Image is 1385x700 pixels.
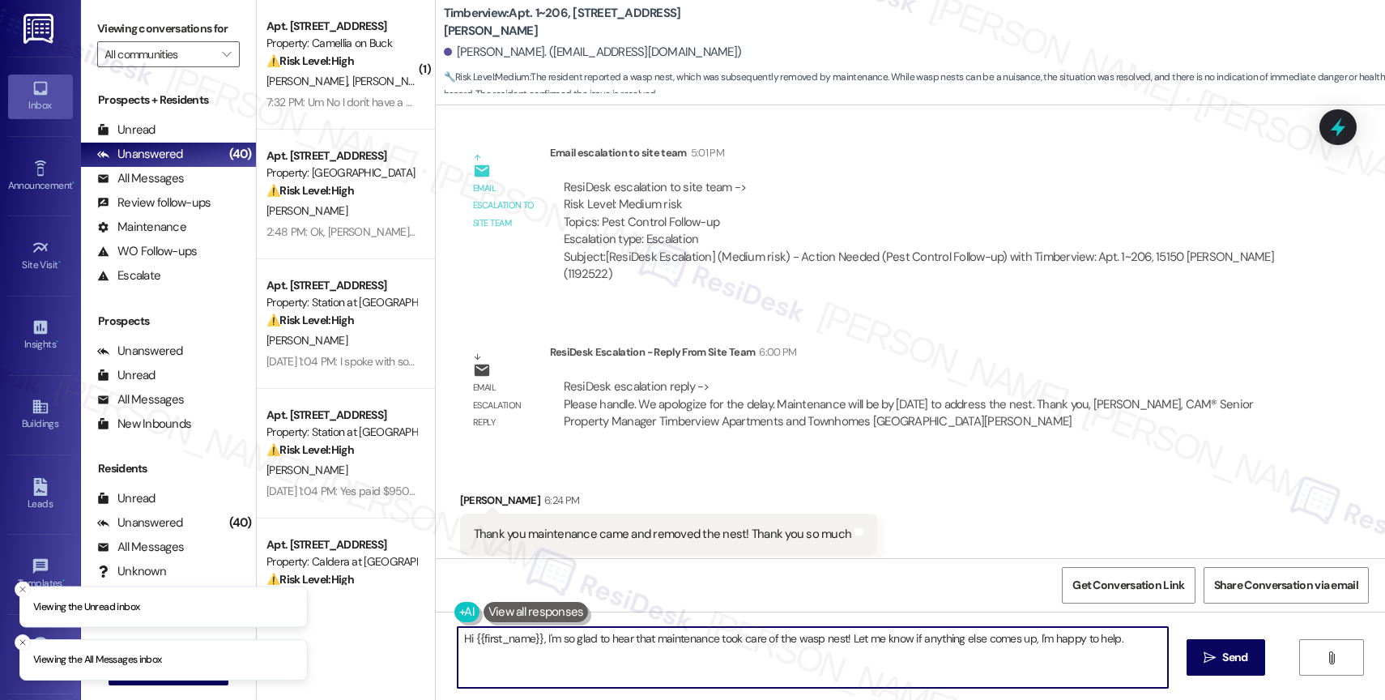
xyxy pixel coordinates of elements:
span: Send [1222,649,1247,666]
div: Prospects + Residents [81,92,256,109]
div: Thank you maintenance came and removed the nest! Thank you so much [474,526,852,543]
strong: ⚠️ Risk Level: High [266,53,354,68]
button: Close toast [15,634,31,651]
p: Viewing the All Messages inbox [33,653,162,668]
div: Escalate [97,267,160,284]
div: [PERSON_NAME]. ([EMAIL_ADDRESS][DOMAIN_NAME]) [444,44,742,61]
span: • [58,257,61,268]
div: ResiDesk Escalation - Reply From Site Team [550,344,1290,366]
span: • [72,177,75,189]
div: Apt. [STREET_ADDRESS] [266,536,416,553]
strong: ⚠️ Risk Level: High [266,183,354,198]
div: Apt. [STREET_ADDRESS] [266,147,416,164]
div: Property: Camellia on Buck [266,35,416,52]
button: Close toast [15,581,31,597]
div: Subject: [ResiDesk Escalation] (Medium risk) - Action Needed (Pest Control Follow-up) with Timber... [564,249,1276,284]
div: All Messages [97,391,184,408]
div: [DATE] 1:04 PM: I spoke with someone [DATE] explaining the situation and they said it was ok to p... [266,354,1251,369]
i:  [1204,651,1216,664]
i:  [222,48,231,61]
div: Tagged as: [460,556,878,579]
a: Account [8,632,73,676]
div: Prospects [81,313,256,330]
span: [PERSON_NAME] [352,74,437,88]
b: Timberview: Apt. 1~206, [STREET_ADDRESS][PERSON_NAME] [444,5,768,40]
div: 6:24 PM [540,492,579,509]
button: Send [1187,639,1265,676]
div: 2:48 PM: Ok, [PERSON_NAME] he came back. 2 am... I have my windows open. Dog went crazy.. should ... [266,224,1174,239]
div: 5:01 PM [687,144,724,161]
div: Review follow-ups [97,194,211,211]
div: [PERSON_NAME] [460,492,878,514]
a: Insights • [8,314,73,357]
a: Inbox [8,75,73,118]
div: Unanswered [97,514,183,531]
i:  [1325,651,1337,664]
div: ResiDesk escalation reply -> Please handle. We apologize for the delay. Maintenance will be by [D... [564,378,1254,429]
div: Unanswered [97,343,183,360]
a: Buildings [8,393,73,437]
div: Apt. [STREET_ADDRESS] [266,18,416,35]
div: Unread [97,122,156,139]
span: [PERSON_NAME] [266,463,347,477]
div: Property: Caldera at [GEOGRAPHIC_DATA] [266,553,416,570]
div: Property: [GEOGRAPHIC_DATA] [266,164,416,181]
div: Maintenance [97,219,186,236]
span: : The resident reported a wasp nest, which was subsequently removed by maintenance. While wasp ne... [444,69,1385,104]
div: (40) [225,510,256,536]
div: (40) [225,142,256,167]
div: Unknown [97,563,166,580]
span: Share Conversation via email [1214,577,1358,594]
div: ResiDesk escalation to site team -> Risk Level: Medium risk Topics: Pest Control Follow-up Escala... [564,179,1276,249]
span: • [56,336,58,348]
div: [DATE] 1:04 PM: Yes paid $950.00 [DATE] money order receipt. [266,484,559,498]
div: 6:00 PM [755,344,796,361]
div: All Messages [97,539,184,556]
div: Unanswered [97,146,183,163]
span: Get Conversation Link [1072,577,1184,594]
div: Residents [81,460,256,477]
strong: ⚠️ Risk Level: High [266,313,354,327]
a: Leads [8,473,73,517]
span: [PERSON_NAME] [266,333,347,348]
a: Templates • [8,553,73,596]
a: Site Visit • [8,234,73,278]
div: 7:32 PM: Um No I don't have a date yet unless we schedule something to where we can make some pay... [266,95,1054,109]
div: Property: Station at [GEOGRAPHIC_DATA] [266,294,416,311]
div: Property: Station at [GEOGRAPHIC_DATA] [266,424,416,441]
strong: 🔧 Risk Level: Medium [444,70,530,83]
div: WO Follow-ups [97,243,197,260]
div: Unread [97,490,156,507]
label: Viewing conversations for [97,16,240,41]
button: Share Conversation via email [1204,567,1369,604]
div: Email escalation to site team [473,180,536,232]
div: Apt. [STREET_ADDRESS] [266,407,416,424]
button: Get Conversation Link [1062,567,1195,604]
div: Email escalation to site team [550,144,1290,167]
div: Unread [97,367,156,384]
span: [PERSON_NAME] [266,74,352,88]
span: [PERSON_NAME] [266,203,347,218]
div: All Messages [97,170,184,187]
textarea: Hi {{first_name}}, I'm so glad to hear that maintenance took care of the wasp nest! Let me know i... [458,627,1168,688]
div: Apt. [STREET_ADDRESS] [266,277,416,294]
img: ResiDesk Logo [23,14,57,44]
div: New Inbounds [97,416,191,433]
div: Email escalation reply [473,379,536,431]
strong: ⚠️ Risk Level: High [266,572,354,587]
p: Viewing the Unread inbox [33,600,139,614]
strong: ⚠️ Risk Level: High [266,442,354,457]
input: All communities [104,41,214,67]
